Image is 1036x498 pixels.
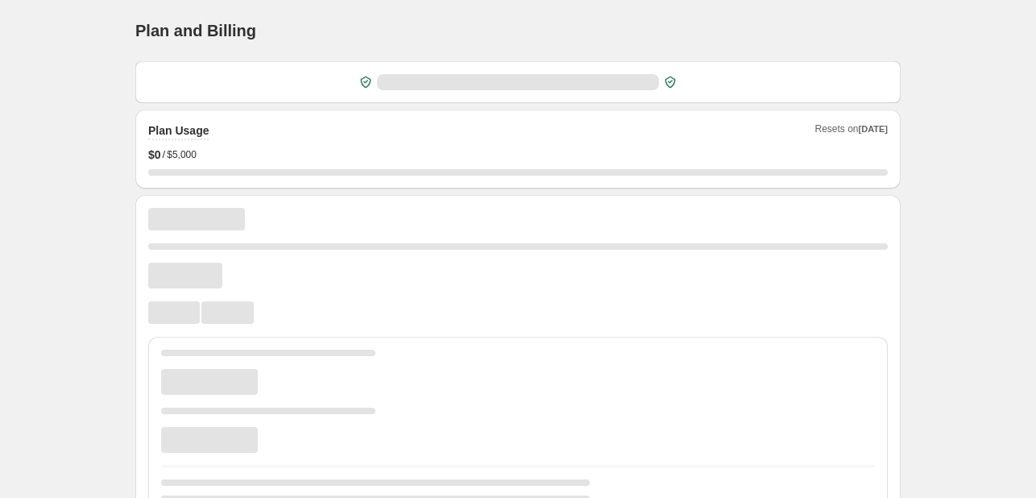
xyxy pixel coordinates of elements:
h1: Plan and Billing [135,21,256,40]
span: [DATE] [859,124,888,134]
span: Resets on [815,122,889,140]
span: $ 0 [148,147,161,163]
h2: Plan Usage [148,122,209,139]
div: / [148,147,888,163]
span: $5,000 [167,148,197,161]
